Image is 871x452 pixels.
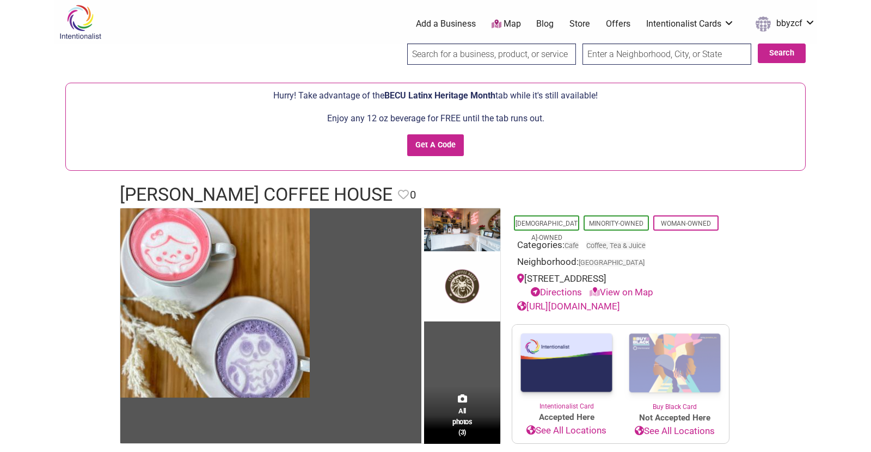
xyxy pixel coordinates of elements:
span: BECU Latinx Heritage Month [384,90,495,101]
a: Store [569,18,590,30]
a: [DEMOGRAPHIC_DATA]-Owned [516,220,578,242]
a: See All Locations [621,424,729,438]
img: Intentionalist [54,4,106,40]
div: Categories: [517,238,724,255]
a: Buy Black Card [621,325,729,412]
i: Favorite [398,189,409,200]
a: bbyzcf [750,14,815,34]
span: [GEOGRAPHIC_DATA] [579,259,645,267]
h1: [PERSON_NAME] Coffee House [120,182,392,208]
a: See All Locations [512,424,621,438]
span: Accepted Here [512,411,621,424]
a: Directions [531,287,582,298]
div: [STREET_ADDRESS] [517,272,724,300]
a: Cafe [565,242,579,250]
a: Intentionalist Cards [646,18,734,30]
span: Not Accepted Here [621,412,729,424]
div: Neighborhood: [517,255,724,272]
input: Search for a business, product, or service [407,44,576,65]
p: Enjoy any 12 oz beverage for FREE until the tab runs out. [71,112,800,126]
a: Minority-Owned [589,220,643,227]
a: [URL][DOMAIN_NAME] [517,301,620,312]
input: Get A Code [407,134,464,157]
button: Search [758,44,806,63]
p: Hurry! Take advantage of the tab while it's still available! [71,89,800,103]
a: Add a Business [416,18,476,30]
a: View on Map [590,287,653,298]
span: All photos (3) [452,406,472,437]
span: 0 [410,187,416,203]
a: Blog [536,18,554,30]
a: Map [492,18,521,30]
a: Coffee, Tea & Juice [586,242,646,250]
input: Enter a Neighborhood, City, or State [582,44,751,65]
img: Intentionalist Card [512,325,621,401]
a: Woman-Owned [661,220,711,227]
a: Intentionalist Card [512,325,621,411]
img: Buy Black Card [621,325,729,402]
a: Offers [606,18,630,30]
